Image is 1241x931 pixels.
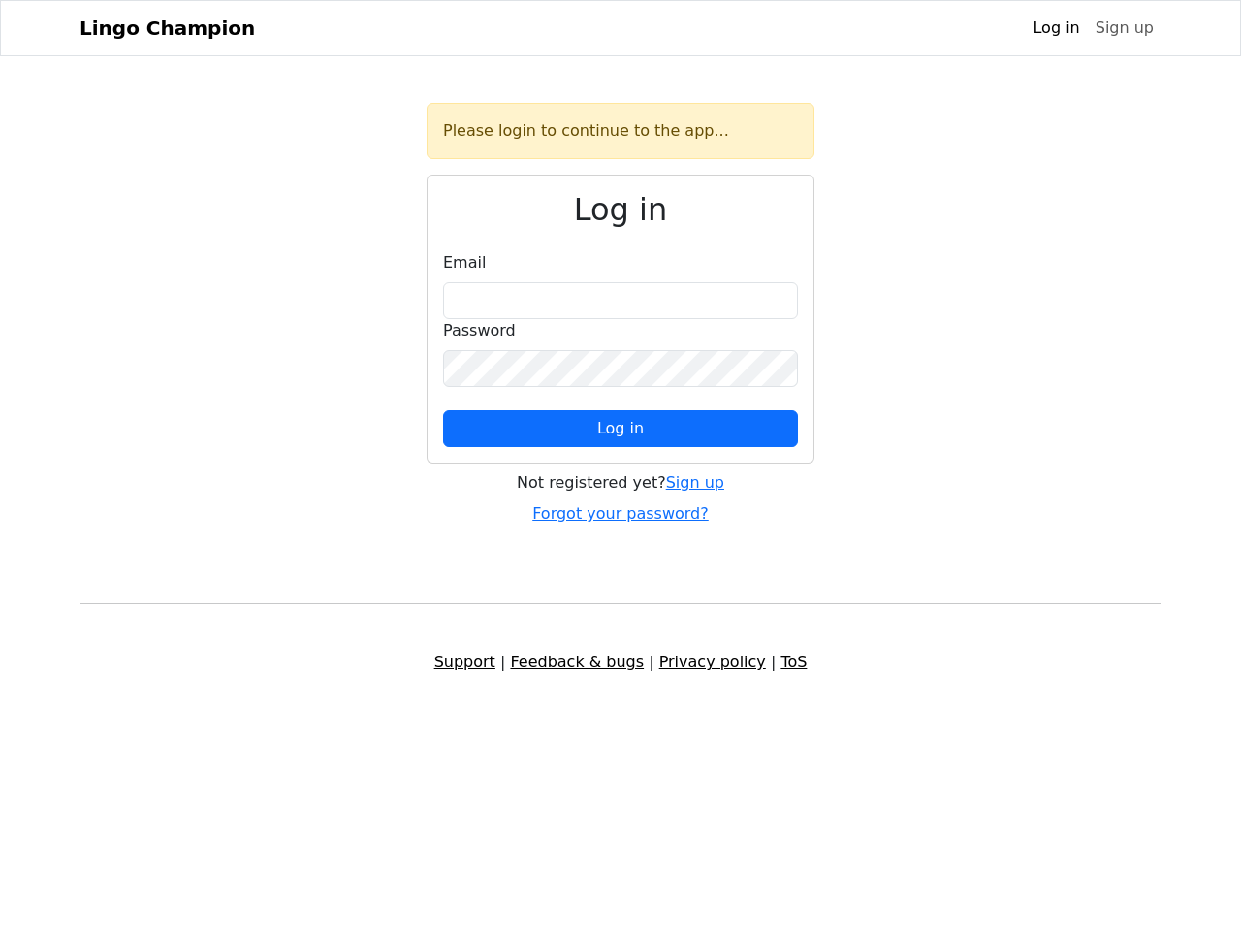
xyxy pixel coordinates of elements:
a: ToS [780,653,807,671]
a: Support [434,653,495,671]
a: Forgot your password? [532,504,709,523]
button: Log in [443,410,798,447]
a: Sign up [666,473,724,492]
div: Please login to continue to the app... [427,103,814,159]
label: Email [443,251,486,274]
h2: Log in [443,191,798,228]
div: | | | [68,651,1173,674]
a: Sign up [1088,9,1161,48]
label: Password [443,319,516,342]
div: Not registered yet? [427,471,814,495]
a: Log in [1025,9,1087,48]
a: Privacy policy [659,653,766,671]
span: Log in [597,419,644,437]
a: Feedback & bugs [510,653,644,671]
a: Lingo Champion [80,9,255,48]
